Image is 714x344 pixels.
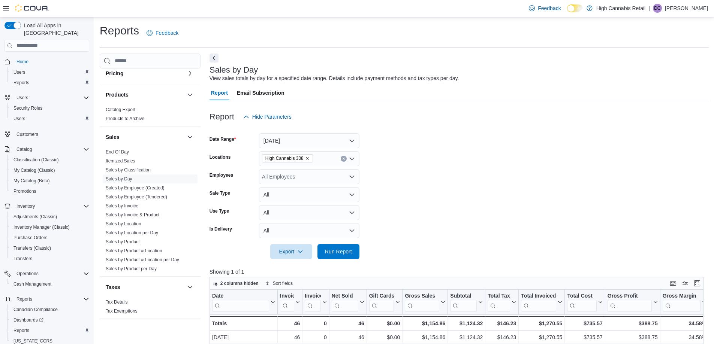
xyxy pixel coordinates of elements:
[369,293,394,300] div: Gift Cards
[13,202,89,211] span: Inventory
[100,23,139,38] h1: Reports
[488,293,516,312] button: Total Tax
[106,158,135,164] a: Itemized Sales
[331,293,358,300] div: Net Sold
[212,293,269,312] div: Date
[405,293,439,312] div: Gross Sales
[270,244,312,259] button: Export
[10,104,89,113] span: Security Roles
[10,326,32,335] a: Reports
[212,333,275,342] div: [DATE]
[265,155,304,162] span: High Cannabis 308
[186,133,195,141] button: Sales
[16,59,28,65] span: Home
[10,280,89,289] span: Cash Management
[305,293,326,312] button: Invoices Ref
[7,155,92,165] button: Classification (Classic)
[305,293,320,312] div: Invoices Ref
[567,293,602,312] button: Total Cost
[10,244,54,253] a: Transfers (Classic)
[211,85,228,100] span: Report
[305,333,326,342] div: 0
[275,244,308,259] span: Export
[325,248,352,255] span: Run Report
[369,293,400,312] button: Gift Cards
[332,333,364,342] div: 46
[10,244,89,253] span: Transfers (Classic)
[538,4,561,12] span: Feedback
[521,293,556,312] div: Total Invoiced
[280,293,300,312] button: Invoices Sold
[10,233,89,242] span: Purchase Orders
[13,129,89,138] span: Customers
[106,107,135,112] a: Catalog Export
[210,154,231,160] label: Locations
[16,271,39,277] span: Operations
[106,194,167,200] span: Sales by Employee (Tendered)
[488,333,516,342] div: $146.23
[7,113,92,124] button: Users
[106,133,184,141] button: Sales
[106,70,123,77] h3: Pricing
[16,296,32,302] span: Reports
[13,256,32,262] span: Transfers
[341,156,347,162] button: Clear input
[10,326,89,335] span: Reports
[16,131,38,137] span: Customers
[665,4,708,13] p: [PERSON_NAME]
[663,333,707,342] div: 34.58%
[7,67,92,77] button: Users
[1,92,92,103] button: Users
[212,293,269,300] div: Date
[608,333,658,342] div: $388.75
[567,4,583,12] input: Dark Mode
[10,68,89,77] span: Users
[10,68,28,77] a: Users
[7,304,92,315] button: Canadian Compliance
[106,116,144,122] span: Products to Archive
[106,203,138,209] span: Sales by Invoice
[7,211,92,222] button: Adjustments (Classic)
[106,299,128,305] a: Tax Details
[331,319,364,328] div: 46
[13,178,50,184] span: My Catalog (Beta)
[240,109,295,124] button: Hide Parameters
[10,305,61,314] a: Canadian Compliance
[488,319,516,328] div: $146.23
[212,293,275,312] button: Date
[106,91,129,98] h3: Products
[259,205,359,220] button: All
[405,293,439,300] div: Gross Sales
[10,254,89,263] span: Transfers
[662,293,700,312] div: Gross Margin
[144,25,181,40] a: Feedback
[10,187,39,196] a: Promotions
[10,305,89,314] span: Canadian Compliance
[106,185,165,191] span: Sales by Employee (Created)
[10,155,89,164] span: Classification (Classic)
[106,248,162,253] a: Sales by Product & Location
[106,212,159,217] a: Sales by Invoice & Product
[13,269,42,278] button: Operations
[106,230,158,236] span: Sales by Location per Day
[488,293,510,312] div: Total Tax
[280,333,300,342] div: 46
[369,319,400,328] div: $0.00
[654,4,660,13] span: DC
[106,194,167,200] a: Sales by Employee (Tendered)
[450,293,477,312] div: Subtotal
[106,176,132,182] a: Sales by Day
[210,112,234,121] h3: Report
[10,104,45,113] a: Security Roles
[106,133,120,141] h3: Sales
[106,266,157,271] a: Sales by Product per Day
[1,268,92,279] button: Operations
[13,116,25,122] span: Users
[7,77,92,88] button: Reports
[106,283,184,291] button: Taxes
[13,224,70,230] span: Inventory Manager (Classic)
[106,308,138,314] span: Tax Exemptions
[106,221,141,226] a: Sales by Location
[106,70,184,77] button: Pricing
